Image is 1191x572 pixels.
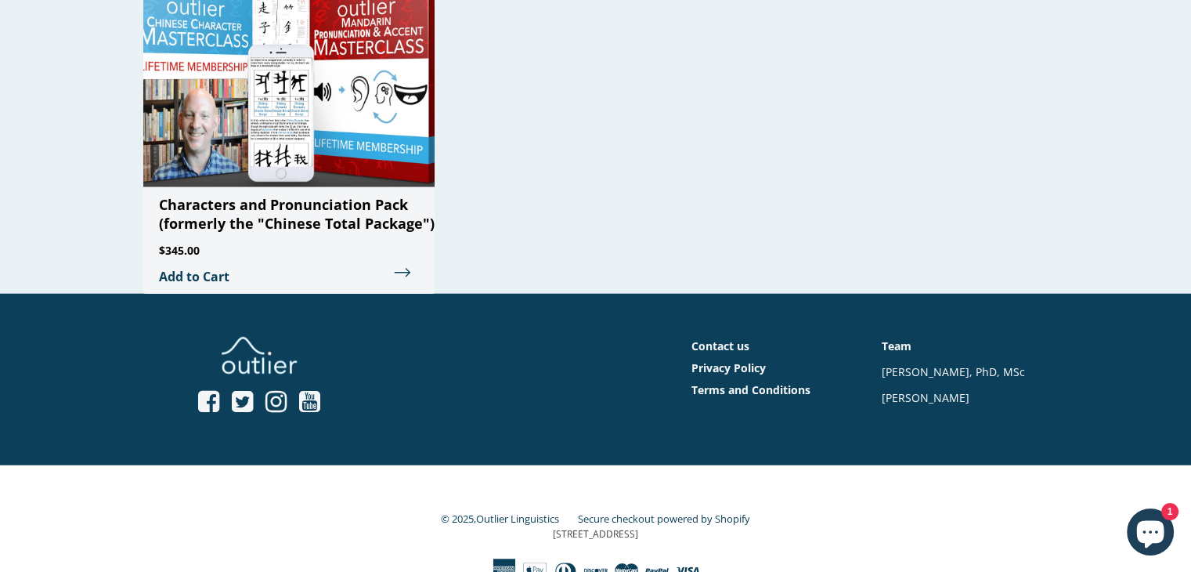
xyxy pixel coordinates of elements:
[169,527,1023,541] p: [STREET_ADDRESS]
[265,389,287,415] a: Open Instagram profile
[691,382,810,397] a: Terms and Conditions
[882,364,1025,379] a: [PERSON_NAME], PhD, MSc
[299,389,320,415] a: Open YouTube profile
[143,243,200,258] span: $345.00
[441,512,575,526] small: © 2025,
[159,195,435,233] span: Characters and Pronunciation Pack (formerly the "Chinese Total Package")
[882,390,969,405] a: [PERSON_NAME]
[232,389,253,415] a: Open Twitter profile
[476,512,559,526] a: Outlier Linguistics
[691,360,766,375] a: Privacy Policy
[143,259,435,294] a: Add to Cart
[882,338,911,353] a: Team
[198,389,219,415] a: Open Facebook profile
[578,512,750,526] a: Secure checkout powered by Shopify
[691,338,749,353] a: Contact us
[1122,509,1178,559] inbox-online-store-chat: Shopify online store chat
